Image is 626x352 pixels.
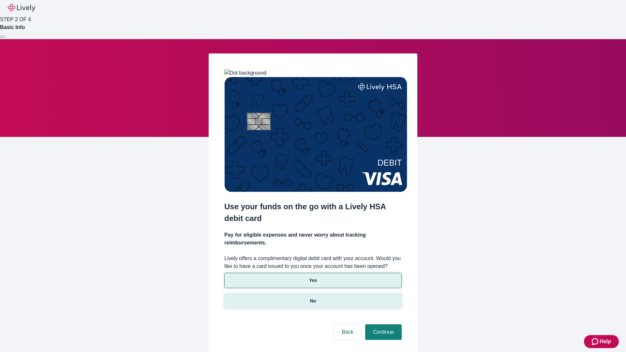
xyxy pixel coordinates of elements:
[224,293,402,309] button: No
[334,324,361,340] button: Back
[309,277,317,284] p: Yes
[365,324,402,340] button: Continue
[592,338,600,345] svg: Zendesk support icon
[224,273,402,288] button: Yes
[310,298,316,304] p: No
[224,255,402,270] label: Lively offers a complimentary digital debit card with your account. Would you like to have a card...
[224,69,266,77] img: Dot background
[224,231,402,247] h4: Pay for eligible expenses and never worry about tracking reimbursements.
[224,77,407,192] img: Debit card
[600,338,611,345] span: Help
[584,335,619,348] button: Zendesk support iconHelp
[224,201,402,224] h2: Use your funds on the go with a Lively HSA debit card
[8,4,35,12] img: Lively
